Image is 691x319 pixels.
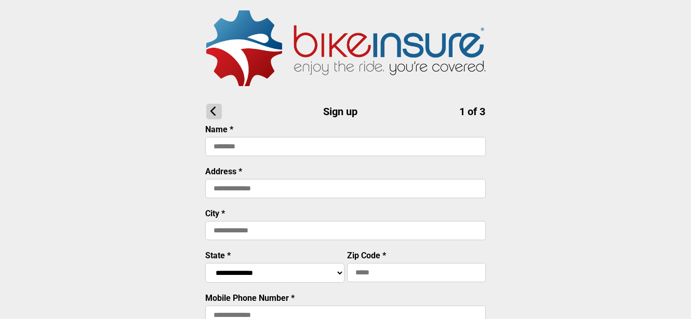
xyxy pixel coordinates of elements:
label: Zip Code * [347,251,386,260]
label: Mobile Phone Number * [205,293,295,303]
span: 1 of 3 [459,105,485,118]
label: State * [205,251,231,260]
label: City * [205,209,225,218]
h1: Sign up [206,104,485,119]
label: Name * [205,124,233,134]
label: Address * [205,167,242,176]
